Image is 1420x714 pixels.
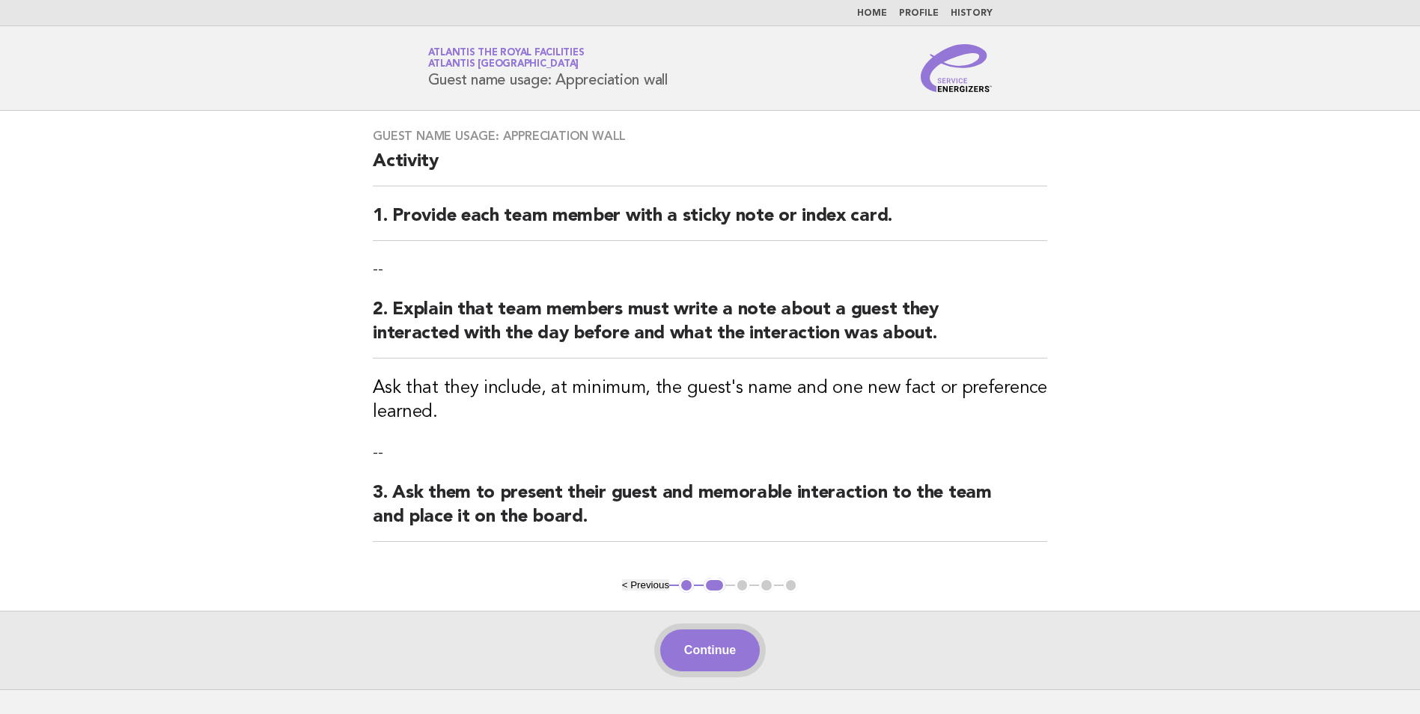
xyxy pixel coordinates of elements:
button: 1 [679,578,694,593]
h1: Guest name usage: Appreciation wall [428,49,668,88]
img: Service Energizers [921,44,993,92]
p: -- [373,259,1047,280]
h2: 3. Ask them to present their guest and memorable interaction to the team and place it on the board. [373,481,1047,542]
button: Continue [660,629,760,671]
span: Atlantis [GEOGRAPHIC_DATA] [428,60,579,70]
h3: Ask that they include, at minimum, the guest's name and one new fact or preference learned. [373,376,1047,424]
h2: Activity [373,150,1047,186]
h2: 2. Explain that team members must write a note about a guest they interacted with the day before ... [373,298,1047,358]
a: Home [857,9,887,18]
a: Profile [899,9,939,18]
h2: 1. Provide each team member with a sticky note or index card. [373,204,1047,241]
p: -- [373,442,1047,463]
button: < Previous [622,579,669,591]
a: Atlantis The Royal FacilitiesAtlantis [GEOGRAPHIC_DATA] [428,48,585,69]
a: History [951,9,993,18]
h3: Guest name usage: Appreciation wall [373,129,1047,144]
button: 2 [704,578,725,593]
